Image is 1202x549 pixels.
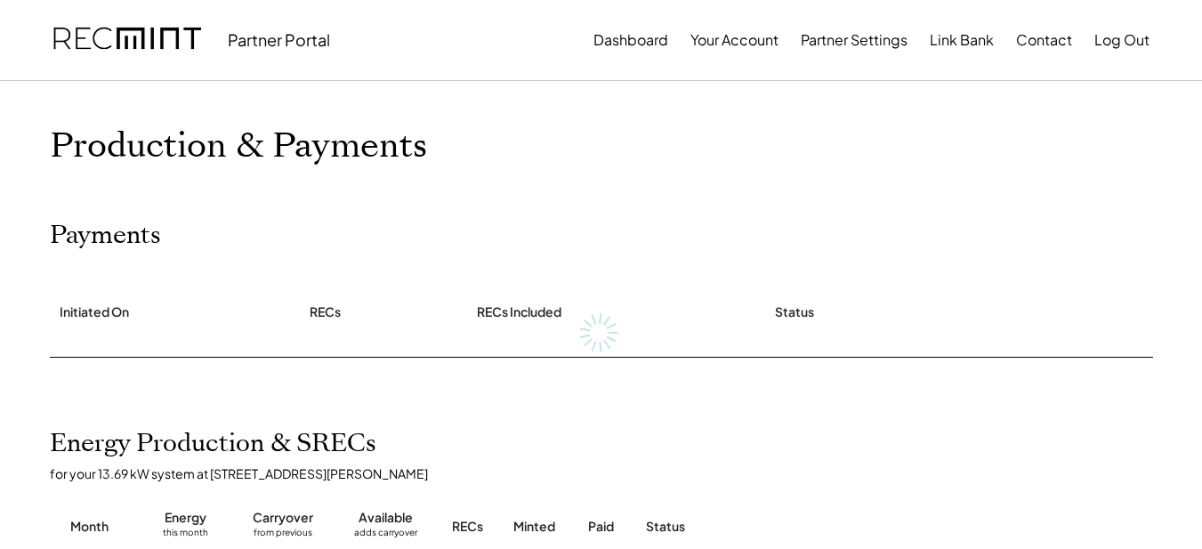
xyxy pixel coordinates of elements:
button: Dashboard [593,22,668,58]
div: Partner Portal [228,29,330,50]
button: Log Out [1094,22,1150,58]
div: from previous [254,527,312,545]
div: RECs [452,518,483,536]
div: Initiated On [60,303,129,321]
button: Your Account [690,22,778,58]
div: Month [70,518,109,536]
button: Partner Settings [801,22,908,58]
div: Available [359,509,413,527]
h2: Energy Production & SRECs [50,429,376,459]
div: adds carryover [354,527,417,545]
div: Minted [513,518,555,536]
div: Status [646,518,948,536]
h2: Payments [50,221,161,251]
div: Status [775,303,814,321]
div: for your 13.69 kW system at [STREET_ADDRESS][PERSON_NAME] [50,465,1171,481]
div: Paid [588,518,614,536]
div: RECs Included [477,303,561,321]
h1: Production & Payments [50,125,1153,167]
div: Energy [165,509,206,527]
div: Carryover [253,509,313,527]
div: this month [163,527,208,545]
img: recmint-logotype%403x.png [53,10,201,70]
button: Link Bank [930,22,994,58]
div: RECs [310,303,341,321]
button: Contact [1016,22,1072,58]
